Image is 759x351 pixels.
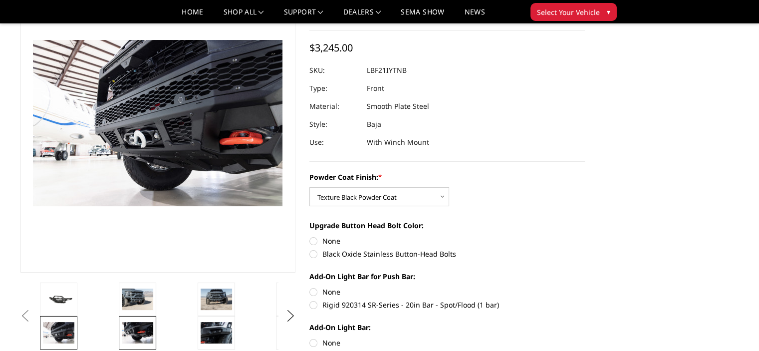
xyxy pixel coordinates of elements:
label: Powder Coat Finish: [309,172,585,182]
label: Rigid 920314 SR-Series - 20in Bar - Spot/Flood (1 bar) [309,300,585,310]
dt: Type: [309,79,359,97]
img: 2021-2025 Ford Raptor - Freedom Series - Baja Front Bumper (winch mount) [122,322,153,343]
a: Write a Review [309,16,353,25]
button: Next [283,309,298,324]
dt: Material: [309,97,359,115]
img: 2021-2025 Ford Raptor - Freedom Series - Baja Front Bumper (winch mount) [201,322,232,343]
img: 2021-2025 Ford Raptor - Freedom Series - Baja Front Bumper (winch mount) [43,292,74,307]
label: Upgrade Button Head Bolt Color: [309,220,585,231]
a: Home [182,8,203,23]
span: Select Your Vehicle [537,7,600,17]
dd: Front [367,79,384,97]
label: None [309,236,585,246]
dd: With Winch Mount [367,133,429,151]
a: News [464,8,485,23]
dt: Style: [309,115,359,133]
a: Support [284,8,323,23]
label: None [309,338,585,348]
img: 2021-2025 Ford Raptor - Freedom Series - Baja Front Bumper (winch mount) [43,322,74,343]
label: Add-On Light Bar for Push Bar: [309,271,585,282]
label: None [309,287,585,297]
span: $3,245.00 [309,41,353,54]
a: Dealers [343,8,381,23]
dt: SKU: [309,61,359,79]
img: 2021-2025 Ford Raptor - Freedom Series - Baja Front Bumper (winch mount) [201,289,232,310]
button: Previous [18,309,33,324]
a: shop all [224,8,264,23]
img: 2021-2025 Ford Raptor - Freedom Series - Baja Front Bumper (winch mount) [122,289,153,310]
label: Black Oxide Stainless Button-Head Bolts [309,249,585,259]
dt: Use: [309,133,359,151]
dd: Baja [367,115,381,133]
dd: LBF21IYTNB [367,61,407,79]
label: Add-On Light Bar: [309,322,585,333]
span: ▾ [607,6,610,17]
a: SEMA Show [401,8,444,23]
dd: Smooth Plate Steel [367,97,429,115]
button: Select Your Vehicle [530,3,617,21]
